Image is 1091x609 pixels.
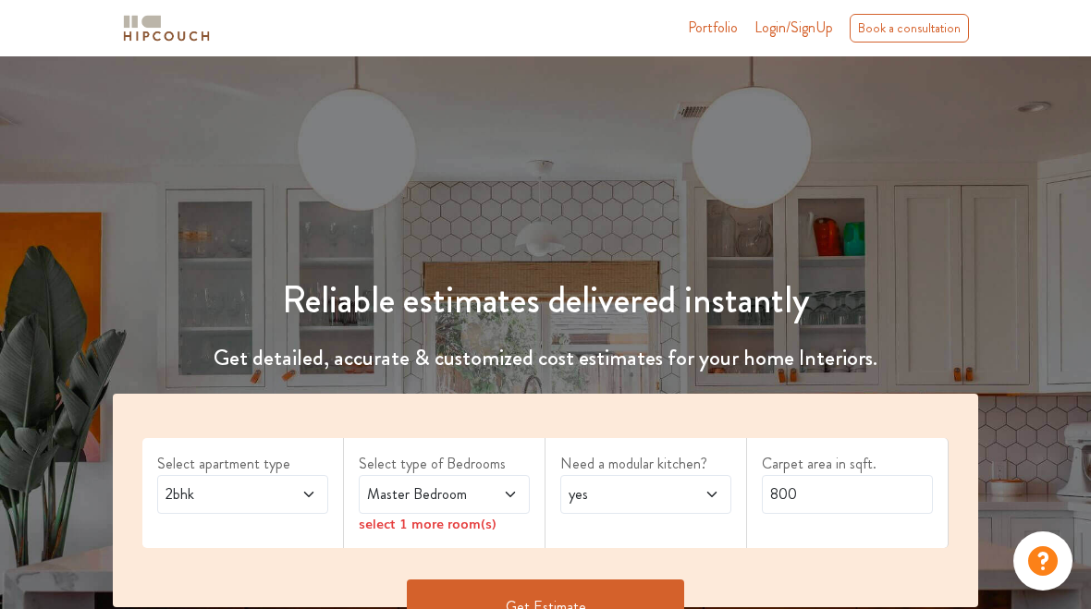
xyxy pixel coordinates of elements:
div: select 1 more room(s) [359,514,530,533]
label: Select apartment type [157,453,328,475]
a: Portfolio [688,17,738,39]
h1: Reliable estimates delivered instantly [11,278,1080,323]
img: logo-horizontal.svg [120,12,213,44]
h4: Get detailed, accurate & customized cost estimates for your home Interiors. [11,345,1080,371]
span: 2bhk [162,483,277,505]
span: logo-horizontal.svg [120,7,213,49]
span: yes [565,483,680,505]
div: Book a consultation [850,14,969,43]
label: Select type of Bedrooms [359,453,530,475]
span: Master Bedroom [363,483,479,505]
input: Enter area sqft [762,475,933,514]
span: Login/SignUp [754,17,833,38]
label: Need a modular kitchen? [560,453,731,475]
label: Carpet area in sqft. [762,453,933,475]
